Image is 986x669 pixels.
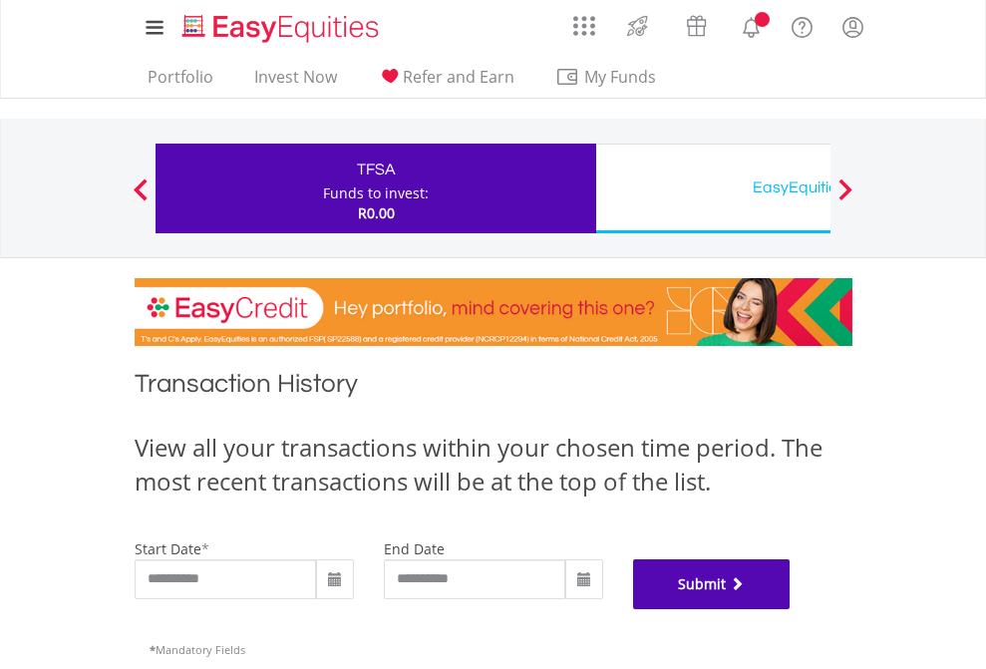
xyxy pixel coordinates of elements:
[621,10,654,42] img: thrive-v2.svg
[777,5,827,45] a: FAQ's and Support
[384,539,445,558] label: end date
[135,278,852,346] img: EasyCredit Promotion Banner
[680,10,713,42] img: vouchers-v2.svg
[555,64,686,90] span: My Funds
[246,67,345,98] a: Invest Now
[667,5,726,42] a: Vouchers
[150,642,245,657] span: Mandatory Fields
[135,366,852,411] h1: Transaction History
[560,5,608,37] a: AppsGrid
[121,188,161,208] button: Previous
[573,15,595,37] img: grid-menu-icon.svg
[726,5,777,45] a: Notifications
[135,431,852,500] div: View all your transactions within your chosen time period. The most recent transactions will be a...
[174,5,387,45] a: Home page
[633,559,791,609] button: Submit
[358,203,395,222] span: R0.00
[403,66,514,88] span: Refer and Earn
[323,183,429,203] div: Funds to invest:
[140,67,221,98] a: Portfolio
[370,67,522,98] a: Refer and Earn
[825,188,865,208] button: Next
[135,539,201,558] label: start date
[827,5,878,49] a: My Profile
[178,12,387,45] img: EasyEquities_Logo.png
[167,156,584,183] div: TFSA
